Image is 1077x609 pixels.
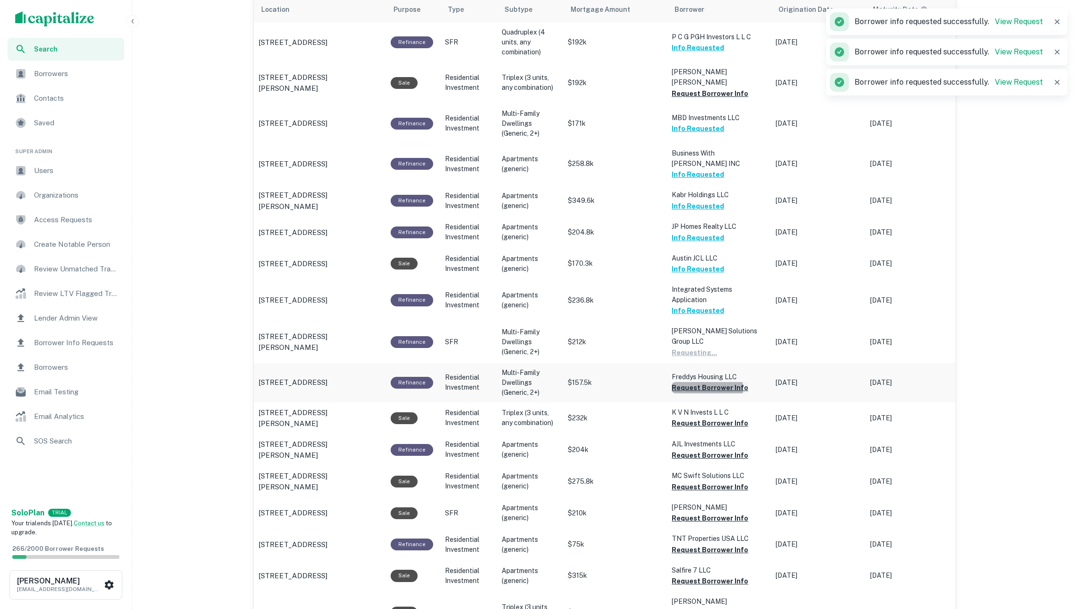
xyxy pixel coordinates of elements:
[776,337,861,347] p: [DATE]
[870,571,955,581] p: [DATE]
[12,545,104,552] span: 266 / 2000 Borrower Requests
[34,386,119,398] span: Email Testing
[672,439,766,449] p: AJL Investments LLC
[8,38,124,61] a: Search
[776,159,861,169] p: [DATE]
[34,68,119,79] span: Borrowers
[568,378,662,388] p: $157.5k
[568,508,662,518] p: $210k
[391,36,433,48] div: This loan purpose was for refinancing
[8,87,124,110] div: Contacts
[8,112,124,134] a: Saved
[258,295,327,306] p: [STREET_ADDRESS]
[8,184,124,207] div: Organizations
[672,565,766,575] p: Salfire 7 LLC
[672,407,766,418] p: K V N Invests L L C
[391,476,418,487] div: Sale
[672,123,724,134] button: Info Requested
[34,117,119,129] span: Saved
[502,222,558,242] p: Apartments (generic)
[502,109,558,139] p: Multi-Family Dwellings (Generic, 2+)
[391,412,418,424] div: Sale
[445,471,492,491] p: Residential Investment
[870,445,955,455] p: [DATE]
[8,331,124,354] div: Borrower Info Requests
[11,508,44,517] strong: Solo Plan
[391,294,433,306] div: This loan purpose was for refinancing
[258,72,381,94] a: [STREET_ADDRESS][PERSON_NAME]
[672,200,724,212] button: Info Requested
[672,67,766,87] p: [PERSON_NAME] [PERSON_NAME]
[258,227,381,238] a: [STREET_ADDRESS]
[672,470,766,481] p: MC Swift Solutions LLC
[34,313,119,324] span: Lender Admin View
[8,233,124,256] a: Create Notable Person
[672,88,748,99] button: Request Borrower Info
[776,296,861,305] p: [DATE]
[776,78,861,88] p: [DATE]
[672,305,724,316] button: Info Requested
[391,226,433,238] div: This loan purpose was for refinancing
[776,508,861,518] p: [DATE]
[776,37,861,47] p: [DATE]
[8,62,124,85] a: Borrowers
[672,263,724,275] button: Info Requested
[672,169,724,180] button: Info Requested
[995,17,1043,26] a: View Request
[391,539,433,550] div: This loan purpose was for refinancing
[855,46,1043,58] p: Borrower info requested successfully.
[391,77,418,89] div: Sale
[258,331,381,353] a: [STREET_ADDRESS][PERSON_NAME]
[672,42,724,53] button: Info Requested
[445,290,492,310] p: Residential Investment
[8,430,124,452] a: SOS Search
[568,477,662,487] p: $275.8k
[672,418,748,429] button: Request Borrower Info
[776,445,861,455] p: [DATE]
[34,214,119,226] span: Access Requests
[776,196,861,206] p: [DATE]
[672,326,766,347] p: [PERSON_NAME] Solutions Group LLC
[870,159,955,169] p: [DATE]
[34,165,119,176] span: Users
[445,566,492,586] p: Residential Investment
[502,27,558,57] p: Quadruplex (4 units, any combination)
[568,539,662,549] p: $75k
[448,4,464,15] span: Type
[672,382,748,393] button: Request Borrower Info
[445,535,492,555] p: Residential Investment
[8,258,124,280] a: Review Unmatched Transactions
[568,78,662,88] p: $192k
[8,307,124,330] div: Lender Admin View
[502,368,558,398] p: Multi-Family Dwellings (Generic, 2+)
[675,4,704,15] span: Borrower
[9,570,122,600] button: [PERSON_NAME][EMAIL_ADDRESS][DOMAIN_NAME]
[391,444,433,456] div: This loan purpose was for refinancing
[258,258,327,270] p: [STREET_ADDRESS]
[776,539,861,549] p: [DATE]
[568,413,662,423] p: $232k
[258,295,381,306] a: [STREET_ADDRESS]
[568,159,662,169] p: $258.8k
[502,408,558,428] p: Triplex (3 units, any combination)
[870,413,955,423] p: [DATE]
[502,327,558,357] p: Multi-Family Dwellings (Generic, 2+)
[391,336,433,348] div: This loan purpose was for refinancing
[445,191,492,211] p: Residential Investment
[258,37,381,48] a: [STREET_ADDRESS]
[995,78,1043,87] a: View Request
[672,221,766,232] p: JP Homes Realty LLC
[258,507,327,519] p: [STREET_ADDRESS]
[258,470,381,493] p: [STREET_ADDRESS][PERSON_NAME]
[258,507,381,519] a: [STREET_ADDRESS]
[502,503,558,523] p: Apartments (generic)
[504,4,532,15] span: Subtype
[34,190,119,201] span: Organizations
[34,239,119,250] span: Create Notable Person
[568,445,662,455] p: $204k
[258,407,381,429] p: [STREET_ADDRESS][PERSON_NAME]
